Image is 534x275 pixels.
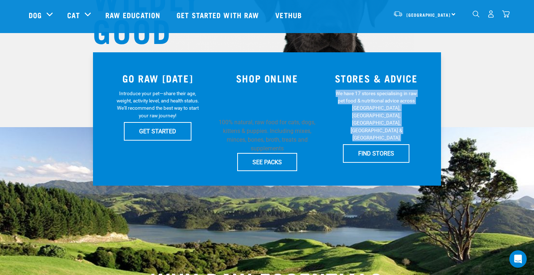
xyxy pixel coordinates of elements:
h3: GO RAW [DATE] [108,73,208,84]
p: 100% natural, raw food for cats, dogs, kittens & puppies. Including mixes, minces, bones, broth, ... [217,118,317,153]
p: Introduce your pet—share their age, weight, activity level, and health status. We'll recommend th... [115,90,201,120]
a: Cat [67,9,80,20]
a: FIND STORES [343,144,409,162]
p: We have 17 stores specialising in raw pet food & nutritional advice across [GEOGRAPHIC_DATA], [GE... [333,90,419,142]
h3: SHOP ONLINE [217,73,317,84]
img: home-icon@2x.png [502,10,510,18]
div: Open Intercom Messenger [509,250,527,268]
a: SEE PACKS [237,153,297,171]
a: Get started with Raw [169,0,268,29]
img: user.png [487,10,495,18]
span: [GEOGRAPHIC_DATA] [406,13,450,16]
img: home-icon-1@2x.png [473,11,480,17]
a: Vethub [268,0,311,29]
img: van-moving.png [393,11,403,17]
a: Dog [29,9,42,20]
a: GET STARTED [124,122,191,140]
h3: STORES & ADVICE [326,73,426,84]
a: Raw Education [98,0,169,29]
